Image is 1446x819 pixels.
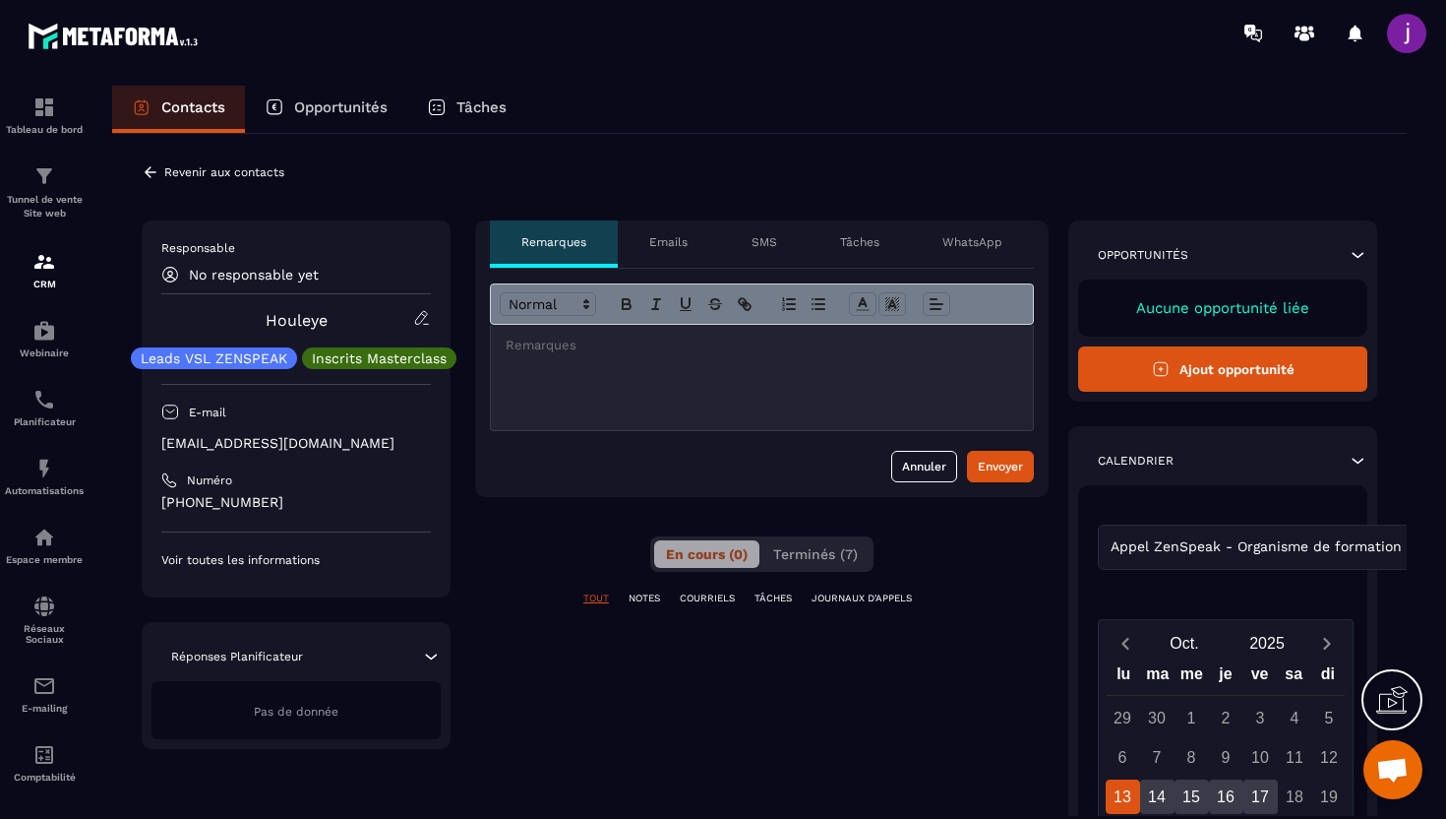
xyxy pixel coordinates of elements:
div: ma [1141,661,1175,695]
p: Responsable [161,240,431,256]
button: Previous month [1107,630,1143,657]
a: automationsautomationsWebinaire [5,304,84,373]
p: Opportunités [1098,247,1188,263]
p: Automatisations [5,485,84,496]
img: email [32,674,56,698]
a: Houleye [266,311,328,330]
div: ve [1242,661,1277,695]
p: No responsable yet [189,267,319,283]
span: Terminés (7) [773,546,858,562]
div: 12 [1312,740,1347,775]
div: 5 [1312,701,1347,735]
p: COURRIELS [680,592,735,605]
p: Emails [649,234,688,250]
div: 11 [1278,740,1312,775]
button: Annuler [891,451,957,482]
div: 8 [1175,740,1209,775]
p: Numéro [187,472,232,488]
p: Revenir aux contacts [164,165,284,179]
button: Ajout opportunité [1078,346,1367,392]
span: Pas de donnée [254,705,338,719]
div: lu [1107,661,1141,695]
p: E-mail [189,405,226,420]
p: Tâches [840,234,879,250]
button: Envoyer [967,451,1034,482]
button: Next month [1308,630,1345,657]
p: Comptabilité [5,772,84,783]
div: 9 [1209,740,1243,775]
img: automations [32,319,56,343]
img: formation [32,250,56,274]
p: Planificateur [5,416,84,427]
p: Tunnel de vente Site web [5,193,84,220]
p: Tâches [456,98,507,116]
p: [EMAIL_ADDRESS][DOMAIN_NAME] [161,434,431,453]
a: social-networksocial-networkRéseaux Sociaux [5,580,84,660]
div: 18 [1278,780,1312,814]
div: 3 [1243,701,1278,735]
p: Leads VSL ZENSPEAK [141,351,287,365]
p: JOURNAUX D'APPELS [812,592,912,605]
div: 15 [1175,780,1209,814]
div: je [1209,661,1243,695]
a: Tâches [407,86,526,133]
div: 14 [1140,780,1175,814]
p: Voir toutes les informations [161,552,431,568]
div: 29 [1106,701,1140,735]
p: CRM [5,279,84,289]
div: 7 [1140,740,1175,775]
button: Terminés (7) [761,540,870,568]
button: En cours (0) [654,540,759,568]
p: Opportunités [294,98,388,116]
img: automations [32,457,56,480]
a: Contacts [112,86,245,133]
div: Ouvrir le chat [1363,740,1422,799]
div: 16 [1209,780,1243,814]
p: Aucune opportunité liée [1098,299,1348,317]
div: 13 [1106,780,1140,814]
img: logo [28,18,205,54]
img: formation [32,95,56,119]
span: Appel ZenSpeak - Organisme de formation [1106,536,1406,558]
p: NOTES [629,592,660,605]
p: WhatsApp [942,234,1002,250]
button: Open years overlay [1226,626,1308,661]
div: me [1175,661,1209,695]
button: Open months overlay [1143,626,1226,661]
p: SMS [752,234,777,250]
p: TOUT [583,592,609,605]
div: di [1310,661,1345,695]
a: accountantaccountantComptabilité [5,728,84,797]
a: automationsautomationsEspace membre [5,511,84,580]
div: 17 [1243,780,1278,814]
div: 1 [1175,701,1209,735]
img: formation [32,164,56,188]
a: formationformationCRM [5,235,84,304]
div: 10 [1243,740,1278,775]
div: Envoyer [978,457,1023,476]
a: Opportunités [245,86,407,133]
p: [PHONE_NUMBER] [161,493,431,512]
div: 2 [1209,701,1243,735]
p: Contacts [161,98,225,116]
a: schedulerschedulerPlanificateur [5,373,84,442]
p: E-mailing [5,703,84,714]
p: Tableau de bord [5,124,84,135]
div: 19 [1312,780,1347,814]
p: Espace membre [5,554,84,565]
p: Réponses Planificateur [171,649,303,664]
a: formationformationTableau de bord [5,81,84,150]
p: Inscrits Masterclass [312,351,447,365]
div: sa [1277,661,1311,695]
img: scheduler [32,388,56,411]
a: emailemailE-mailing [5,660,84,728]
img: social-network [32,595,56,618]
a: automationsautomationsAutomatisations [5,442,84,511]
div: 6 [1106,740,1140,775]
img: automations [32,526,56,549]
input: Search for option [1406,536,1420,558]
span: En cours (0) [666,546,748,562]
img: accountant [32,743,56,767]
p: Webinaire [5,347,84,358]
a: formationformationTunnel de vente Site web [5,150,84,235]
